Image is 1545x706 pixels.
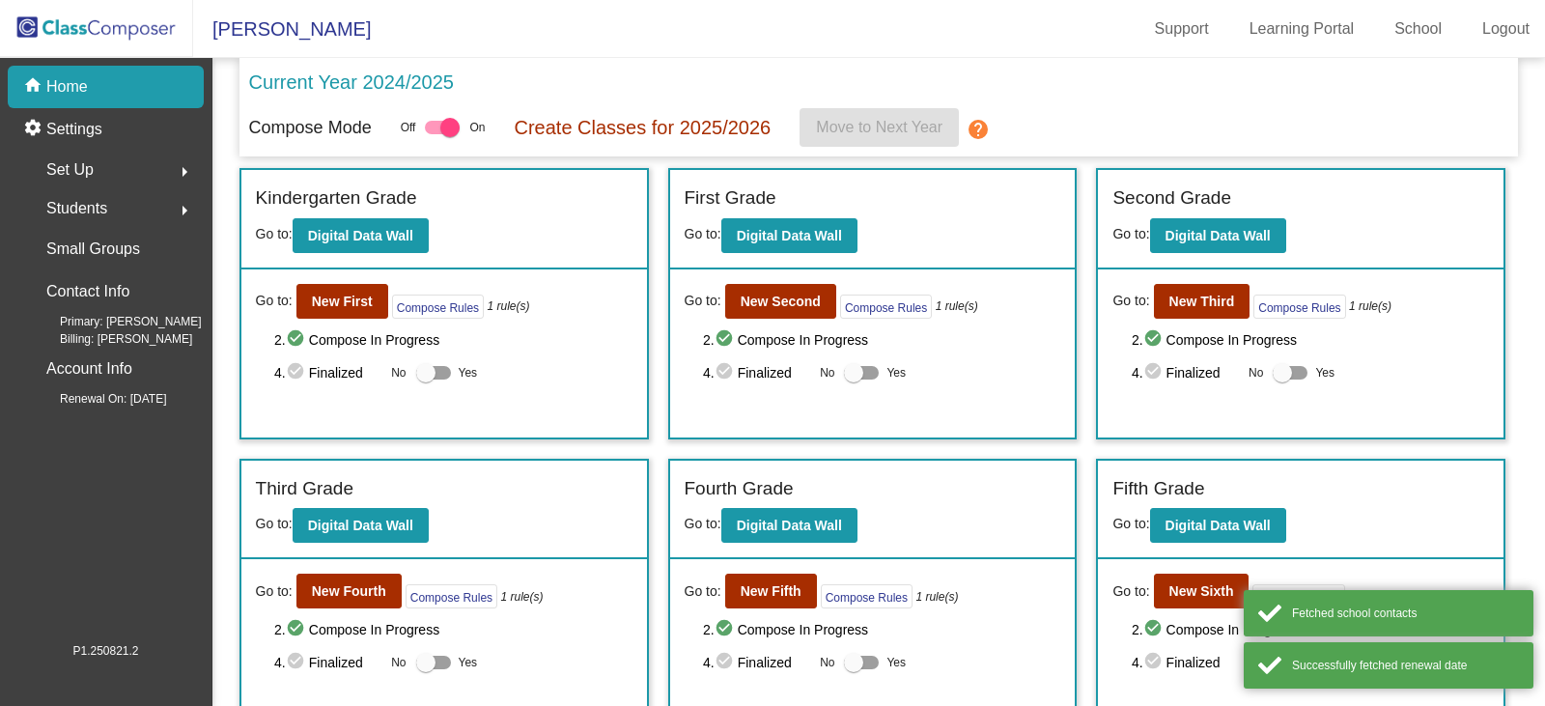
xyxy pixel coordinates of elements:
button: Digital Data Wall [293,508,429,543]
span: No [1249,364,1263,381]
mat-icon: check_circle [715,361,738,384]
mat-icon: check_circle [715,618,738,641]
mat-icon: home [23,75,46,99]
i: 1 rule(s) [936,297,978,315]
a: Logout [1467,14,1545,44]
span: On [469,119,485,136]
label: Fourth Grade [685,475,794,503]
button: New First [296,284,388,319]
i: 1 rule(s) [1349,297,1391,315]
p: Current Year 2024/2025 [249,68,454,97]
mat-icon: check_circle [286,361,309,384]
button: Move to Next Year [800,108,959,147]
span: Go to: [685,581,721,602]
span: Off [401,119,416,136]
span: 2. Compose In Progress [274,618,632,641]
mat-icon: check_circle [1143,618,1166,641]
mat-icon: check_circle [286,618,309,641]
span: 2. Compose In Progress [703,328,1060,352]
button: New Fifth [725,574,817,608]
i: 1 rule(s) [500,588,543,606]
button: Compose Rules [1252,584,1344,608]
button: New Second [725,284,836,319]
a: School [1379,14,1457,44]
span: 4. Finalized [703,651,810,674]
b: Digital Data Wall [737,228,842,243]
span: 2. Compose In Progress [703,618,1060,641]
span: Set Up [46,156,94,184]
span: 2. Compose In Progress [1132,618,1489,641]
span: No [391,654,406,671]
button: Digital Data Wall [721,218,857,253]
b: Digital Data Wall [308,228,413,243]
span: Go to: [256,581,293,602]
a: Support [1139,14,1224,44]
span: 2. Compose In Progress [1132,328,1489,352]
b: New Second [741,294,821,309]
i: 1 rule(s) [487,297,529,315]
p: Settings [46,118,102,141]
span: 4. Finalized [274,651,381,674]
p: Contact Info [46,278,129,305]
span: Go to: [685,291,721,311]
mat-icon: check_circle [715,651,738,674]
button: Compose Rules [392,295,484,319]
span: No [820,654,834,671]
span: Students [46,195,107,222]
mat-icon: help [967,118,990,141]
span: Yes [459,361,478,384]
div: Successfully fetched renewal date [1292,657,1519,674]
b: New First [312,294,373,309]
p: Account Info [46,355,132,382]
span: No [820,364,834,381]
b: Digital Data Wall [1166,228,1271,243]
span: 4. Finalized [1132,651,1239,674]
span: Go to: [685,516,721,531]
div: Fetched school contacts [1292,605,1519,622]
button: New Third [1154,284,1250,319]
span: Go to: [685,226,721,241]
button: Compose Rules [821,584,913,608]
button: Compose Rules [840,295,932,319]
label: Kindergarten Grade [256,184,417,212]
button: Compose Rules [406,584,497,608]
b: New Fourth [312,583,386,599]
i: 1 rule(s) [915,588,958,606]
span: 4. Finalized [274,361,381,384]
a: Learning Portal [1234,14,1370,44]
b: Digital Data Wall [308,518,413,533]
button: Digital Data Wall [1150,508,1286,543]
mat-icon: check_circle [1143,328,1166,352]
mat-icon: settings [23,118,46,141]
b: New Fifth [741,583,801,599]
span: 4. Finalized [1132,361,1239,384]
b: Digital Data Wall [1166,518,1271,533]
mat-icon: check_circle [286,328,309,352]
label: Second Grade [1112,184,1231,212]
span: 4. Finalized [703,361,810,384]
mat-icon: arrow_right [173,160,196,184]
mat-icon: check_circle [1143,361,1166,384]
span: Go to: [1112,291,1149,311]
span: Go to: [1112,516,1149,531]
p: Create Classes for 2025/2026 [514,113,771,142]
span: Yes [886,651,906,674]
span: Billing: [PERSON_NAME] [29,330,192,348]
button: Digital Data Wall [721,508,857,543]
span: Go to: [256,516,293,531]
mat-icon: check_circle [286,651,309,674]
span: Renewal On: [DATE] [29,390,166,408]
button: New Fourth [296,574,402,608]
span: Primary: [PERSON_NAME] [29,313,202,330]
label: Fifth Grade [1112,475,1204,503]
p: Compose Mode [249,115,372,141]
mat-icon: check_circle [1143,651,1166,674]
b: New Third [1169,294,1235,309]
span: Go to: [256,291,293,311]
b: New Sixth [1169,583,1234,599]
p: Small Groups [46,236,140,263]
p: Home [46,75,88,99]
mat-icon: check_circle [715,328,738,352]
span: Move to Next Year [816,119,942,135]
span: Yes [459,651,478,674]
